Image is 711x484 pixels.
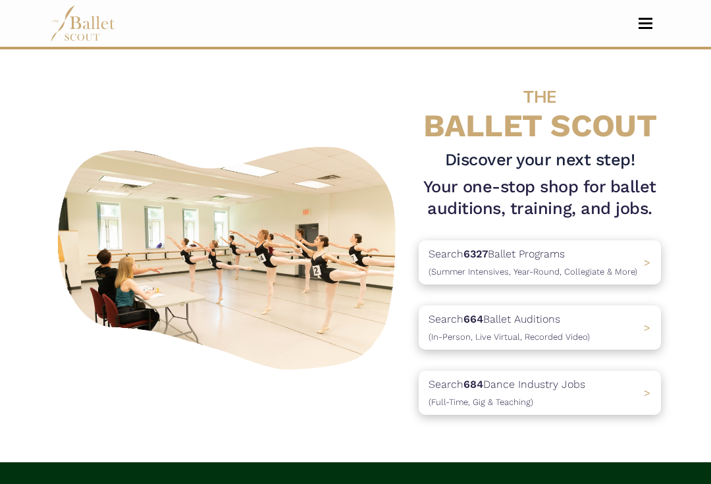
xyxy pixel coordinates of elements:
span: (Full-Time, Gig & Teaching) [429,397,533,407]
h1: Your one-stop shop for ballet auditions, training, and jobs. [419,176,661,219]
span: > [644,387,650,399]
a: Search6327Ballet Programs(Summer Intensives, Year-Round, Collegiate & More)> [419,240,661,284]
img: A group of ballerinas talking to each other in a ballet studio [50,136,408,375]
p: Search Ballet Auditions [429,311,590,344]
b: 684 [463,378,483,390]
a: Search664Ballet Auditions(In-Person, Live Virtual, Recorded Video) > [419,306,661,350]
a: Search684Dance Industry Jobs(Full-Time, Gig & Teaching) > [419,371,661,415]
h3: Discover your next step! [419,149,661,171]
b: 664 [463,313,483,325]
p: Search Ballet Programs [429,246,637,279]
span: (Summer Intensives, Year-Round, Collegiate & More) [429,267,637,277]
h4: BALLET SCOUT [419,76,661,144]
span: THE [523,86,556,107]
p: Search Dance Industry Jobs [429,376,585,410]
button: Toggle navigation [630,17,661,30]
span: > [644,256,650,269]
span: > [644,321,650,334]
span: (In-Person, Live Virtual, Recorded Video) [429,332,590,342]
b: 6327 [463,248,488,260]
